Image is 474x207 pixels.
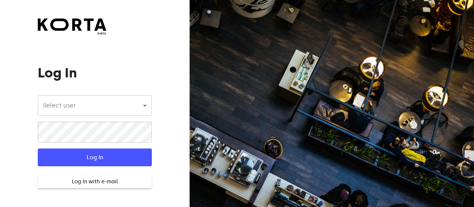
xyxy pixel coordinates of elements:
button: Log In [38,148,151,166]
button: Log In with e-mail [38,175,151,189]
span: Log In [50,153,140,162]
a: beta [38,19,106,36]
div: ​ [38,95,151,116]
span: beta [38,31,106,36]
h1: Log In [38,66,151,80]
img: Korta [38,19,106,31]
span: Log In with e-mail [44,177,146,187]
